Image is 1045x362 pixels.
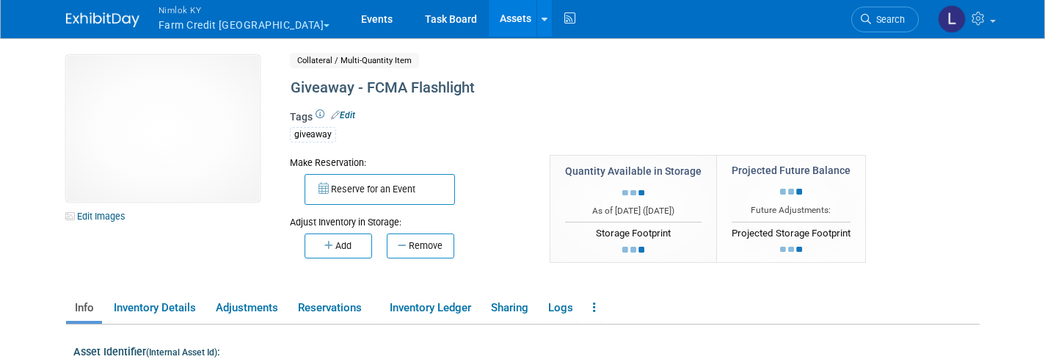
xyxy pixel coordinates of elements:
small: (Internal Asset Id) [146,347,217,358]
div: As of [DATE] ( ) [565,205,702,217]
span: [DATE] [646,206,671,216]
a: Logs [539,295,581,321]
a: Adjustments [207,295,286,321]
img: loading... [622,190,644,196]
div: Storage Footprint [565,222,702,241]
div: Future Adjustments: [732,204,851,217]
span: Collateral / Multi-Quantity Item [290,53,419,68]
span: Nimlok KY [159,2,330,18]
div: Projected Future Balance [732,163,851,178]
img: View Images [66,55,260,202]
a: Sharing [482,295,536,321]
img: Luc Schaefer [938,5,966,33]
button: Remove [387,234,454,258]
button: Reserve for an Event [305,174,455,205]
a: Edit Images [66,207,131,225]
div: Projected Storage Footprint [732,222,851,241]
div: Asset Identifier : [73,341,991,359]
img: loading... [780,247,802,253]
a: Search [851,7,919,32]
button: Add [305,234,372,258]
div: Quantity Available in Storage [565,164,702,178]
a: Edit [331,110,355,120]
div: Tags [290,109,892,152]
div: Giveaway - FCMA Flashlight [285,75,892,101]
img: ExhibitDay [66,12,139,27]
div: giveaway [290,127,336,142]
a: Inventory Details [105,295,204,321]
a: Info [66,295,102,321]
img: loading... [622,247,644,253]
a: Reservations [289,295,378,321]
div: Adjust Inventory in Storage: [290,205,528,229]
span: Search [871,14,905,25]
div: Make Reservation: [290,155,528,170]
a: Inventory Ledger [381,295,479,321]
img: loading... [780,189,802,195]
